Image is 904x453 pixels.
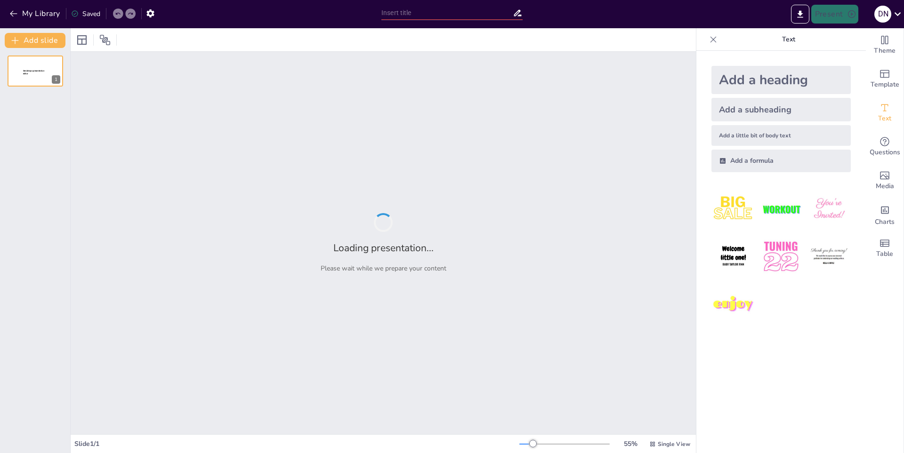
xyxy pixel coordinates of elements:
[711,98,851,121] div: Add a subheading
[74,439,519,448] div: Slide 1 / 1
[7,6,64,21] button: My Library
[321,264,446,273] p: Please wait while we prepare your content
[866,28,904,62] div: Change the overall theme
[52,75,60,84] div: 1
[381,6,513,20] input: Insert title
[866,96,904,130] div: Add text boxes
[711,283,755,326] img: 7.jpeg
[5,33,65,48] button: Add slide
[866,164,904,198] div: Add images, graphics, shapes or video
[874,46,896,56] span: Theme
[71,9,100,18] div: Saved
[807,187,851,231] img: 3.jpeg
[871,79,899,90] span: Template
[711,125,851,146] div: Add a little bit of body text
[619,439,642,448] div: 55 %
[74,32,89,48] div: Layout
[870,147,900,158] span: Questions
[721,28,856,51] p: Text
[874,6,891,23] div: D n
[866,62,904,96] div: Add ready made slides
[866,130,904,164] div: Get real-time input from your audience
[99,34,111,46] span: Position
[333,241,434,254] h2: Loading presentation...
[876,249,893,259] span: Table
[876,181,894,191] span: Media
[811,5,858,24] button: Present
[866,198,904,231] div: Add charts and graphs
[658,440,690,448] span: Single View
[711,150,851,172] div: Add a formula
[711,66,851,94] div: Add a heading
[807,235,851,278] img: 6.jpeg
[878,113,891,124] span: Text
[759,235,803,278] img: 5.jpeg
[711,187,755,231] img: 1.jpeg
[759,187,803,231] img: 2.jpeg
[875,217,895,227] span: Charts
[8,56,63,87] div: 1
[23,70,44,75] span: Sendsteps presentation editor
[791,5,809,24] button: Export to PowerPoint
[711,235,755,278] img: 4.jpeg
[866,231,904,265] div: Add a table
[874,5,891,24] button: D n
